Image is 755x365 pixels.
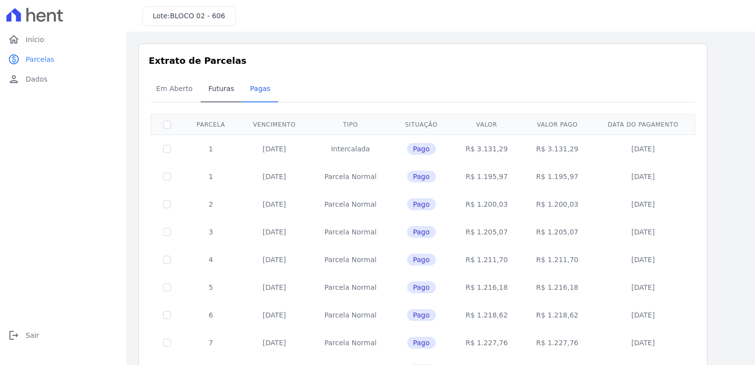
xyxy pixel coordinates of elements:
td: [DATE] [239,274,310,301]
td: 3 [183,218,239,246]
td: R$ 1.195,97 [452,163,522,190]
td: [DATE] [592,301,694,329]
input: Só é possível selecionar pagamentos em aberto [163,200,171,208]
th: Tipo [310,114,391,135]
span: Pago [407,281,436,293]
td: R$ 1.200,03 [522,190,592,218]
td: R$ 1.218,62 [522,301,592,329]
td: 1 [183,163,239,190]
th: Valor pago [522,114,592,135]
input: Só é possível selecionar pagamentos em aberto [163,283,171,291]
td: [DATE] [239,135,310,163]
td: R$ 1.205,07 [522,218,592,246]
td: [DATE] [592,329,694,357]
td: Parcela Normal [310,301,391,329]
td: R$ 1.227,76 [452,329,522,357]
input: Só é possível selecionar pagamentos em aberto [163,145,171,153]
span: Pago [407,337,436,349]
span: Início [26,35,44,45]
input: Só é possível selecionar pagamentos em aberto [163,256,171,264]
span: Futuras [203,79,240,98]
input: Só é possível selecionar pagamentos em aberto [163,311,171,319]
i: person [8,73,20,85]
td: R$ 1.211,70 [522,246,592,274]
span: Pago [407,254,436,266]
th: Vencimento [239,114,310,135]
td: [DATE] [592,218,694,246]
input: Só é possível selecionar pagamentos em aberto [163,173,171,181]
span: Dados [26,74,47,84]
th: Parcela [183,114,239,135]
span: BLOCO 02 - 606 [170,12,225,20]
td: R$ 1.195,97 [522,163,592,190]
td: [DATE] [239,190,310,218]
h3: Extrato de Parcelas [149,54,697,67]
span: Pago [407,198,436,210]
span: Pago [407,309,436,321]
td: R$ 3.131,29 [522,135,592,163]
input: Só é possível selecionar pagamentos em aberto [163,339,171,347]
a: Em Aberto [148,77,201,102]
td: R$ 1.218,62 [452,301,522,329]
td: 7 [183,329,239,357]
td: [DATE] [239,301,310,329]
a: personDados [4,69,123,89]
th: Data do pagamento [592,114,694,135]
td: [DATE] [239,329,310,357]
td: Parcela Normal [310,329,391,357]
th: Valor [452,114,522,135]
td: [DATE] [592,163,694,190]
td: R$ 1.227,76 [522,329,592,357]
i: paid [8,53,20,65]
td: [DATE] [239,218,310,246]
a: homeInício [4,30,123,49]
td: [DATE] [592,135,694,163]
td: [DATE] [239,163,310,190]
td: R$ 1.216,18 [522,274,592,301]
td: Parcela Normal [310,163,391,190]
td: 4 [183,246,239,274]
td: 5 [183,274,239,301]
span: Pago [407,226,436,238]
td: Intercalada [310,135,391,163]
input: Só é possível selecionar pagamentos em aberto [163,228,171,236]
td: Parcela Normal [310,246,391,274]
td: R$ 1.205,07 [452,218,522,246]
td: R$ 3.131,29 [452,135,522,163]
td: 6 [183,301,239,329]
td: [DATE] [592,274,694,301]
td: 2 [183,190,239,218]
span: Sair [26,330,39,340]
td: Parcela Normal [310,274,391,301]
a: Pagas [242,77,278,102]
td: Parcela Normal [310,218,391,246]
span: Parcelas [26,54,54,64]
td: Parcela Normal [310,190,391,218]
span: Pagas [244,79,276,98]
td: [DATE] [592,246,694,274]
span: Pago [407,171,436,182]
td: R$ 1.200,03 [452,190,522,218]
a: logoutSair [4,325,123,345]
td: R$ 1.211,70 [452,246,522,274]
i: logout [8,329,20,341]
td: R$ 1.216,18 [452,274,522,301]
td: 1 [183,135,239,163]
span: Pago [407,143,436,155]
a: Futuras [201,77,242,102]
span: Em Aberto [150,79,199,98]
td: [DATE] [239,246,310,274]
td: [DATE] [592,190,694,218]
h3: Lote: [153,11,225,21]
a: paidParcelas [4,49,123,69]
th: Situação [391,114,452,135]
i: home [8,34,20,46]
